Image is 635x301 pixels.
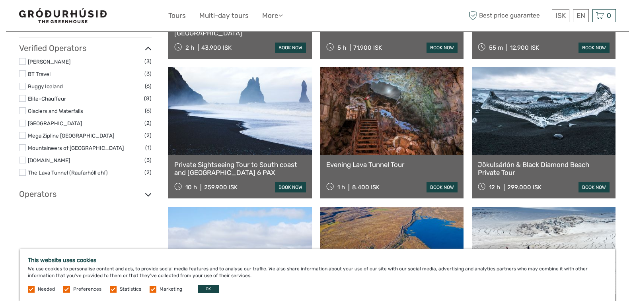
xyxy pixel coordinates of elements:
[507,184,542,191] div: 299.000 ISK
[510,44,539,51] div: 12.900 ISK
[144,131,152,140] span: (2)
[28,157,70,163] a: [DOMAIN_NAME]
[73,286,101,293] label: Preferences
[144,94,152,103] span: (8)
[478,161,610,177] a: Jökulsárlón & Black Diamond Beach Private Tour
[353,44,382,51] div: 71.900 ISK
[19,43,152,53] h3: Verified Operators
[145,106,152,115] span: (6)
[38,286,55,293] label: Needed
[120,286,141,293] label: Statistics
[11,14,90,20] p: We're away right now. Please check back later!
[19,189,152,199] h3: Operators
[573,9,589,22] div: EN
[174,161,306,177] a: Private Sightseeing Tour to South coast and [GEOGRAPHIC_DATA] 6 PAX
[28,58,70,65] a: [PERSON_NAME]
[28,257,607,264] h5: This website uses cookies
[579,43,610,53] a: book now
[144,118,152,128] span: (2)
[199,10,249,21] a: Multi-day tours
[337,44,346,51] span: 5 h
[275,43,306,53] a: book now
[198,285,219,293] button: OK
[427,43,458,53] a: book now
[168,10,186,21] a: Tours
[326,161,458,169] a: Evening Lava Tunnel Tour
[144,155,152,165] span: (3)
[145,143,152,152] span: (1)
[28,120,82,126] a: [GEOGRAPHIC_DATA]
[144,168,152,177] span: (2)
[606,12,612,19] span: 0
[20,249,615,301] div: We use cookies to personalise content and ads, to provide social media features and to analyse ou...
[28,145,124,151] a: Mountaineers of [GEOGRAPHIC_DATA]
[275,182,306,192] a: book now
[145,82,152,91] span: (6)
[185,184,197,191] span: 10 h
[92,12,101,22] button: Open LiveChat chat widget
[489,44,503,51] span: 55 m
[352,184,380,191] div: 8.400 ISK
[337,184,345,191] span: 1 h
[427,182,458,192] a: book now
[28,83,63,89] a: Buggy Iceland
[28,71,51,77] a: BT Travel
[28,132,114,139] a: Mega Zipline [GEOGRAPHIC_DATA]
[28,169,108,176] a: The Lava Tunnel (Raufarhóll ehf)
[555,12,566,19] span: ISK
[28,108,83,114] a: Glaciers and Waterfalls
[144,57,152,66] span: (3)
[579,182,610,192] a: book now
[185,44,194,51] span: 2 h
[201,44,232,51] div: 43.900 ISK
[262,10,283,21] a: More
[144,69,152,78] span: (3)
[489,184,500,191] span: 12 h
[204,184,238,191] div: 259.900 ISK
[467,9,550,22] span: Best price guarantee
[19,8,107,23] img: 1578-341a38b5-ce05-4595-9f3d-b8aa3718a0b3_logo_small.jpg
[160,286,182,293] label: Marketing
[28,95,66,102] a: Elite-Chauffeur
